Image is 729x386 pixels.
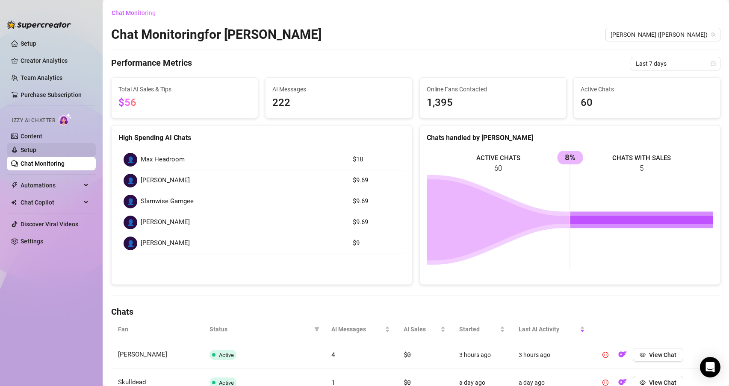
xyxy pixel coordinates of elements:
a: Team Analytics [21,74,62,81]
span: Active [219,380,234,386]
span: Last AI Activity [519,325,578,334]
td: 3 hours ago [512,341,592,369]
span: 4 [331,350,335,359]
div: 👤 [124,153,137,167]
span: Automations [21,178,81,192]
span: View Chat [649,351,676,358]
a: Discover Viral Videos [21,221,78,228]
a: Setup [21,40,36,47]
th: Fan [111,318,203,341]
th: AI Messages [325,318,397,341]
button: Chat Monitoring [111,6,162,20]
span: 222 [272,95,405,111]
a: Content [21,133,42,140]
h4: Performance Metrics [111,57,192,70]
span: 1,395 [427,95,559,111]
img: Chat Copilot [11,199,17,205]
span: calendar [711,61,716,66]
article: $9.69 [353,196,400,207]
img: OF [618,350,627,359]
div: 👤 [124,174,137,187]
a: Chat Monitoring [21,160,65,167]
span: [PERSON_NAME] [118,351,167,358]
span: AI Sales [404,325,439,334]
div: 👤 [124,195,137,208]
span: eye [640,380,646,386]
span: filter [314,327,319,332]
div: Open Intercom Messenger [700,357,720,377]
span: [PERSON_NAME] [141,217,190,228]
span: $56 [118,96,136,108]
span: AI Messages [331,325,383,334]
img: AI Chatter [59,113,72,126]
span: [PERSON_NAME] [141,175,190,186]
span: View Chat [649,379,676,386]
th: AI Sales [397,318,453,341]
span: Total AI Sales & Tips [118,85,251,94]
button: View Chat [633,348,683,362]
div: High Spending AI Chats [118,132,405,143]
span: Status [210,325,311,334]
a: OF [616,353,629,360]
span: filter [313,323,321,336]
a: Settings [21,238,43,245]
span: eye [640,352,646,358]
span: Last 7 days [636,57,715,70]
span: Slamwise Gamgee [141,196,194,207]
a: Setup [21,146,36,153]
span: Online Fans Contacted [427,85,559,94]
article: $9 [353,238,400,249]
a: Purchase Subscription [21,88,89,102]
article: $9.69 [353,175,400,186]
th: Started [452,318,512,341]
span: Active Chats [581,85,713,94]
span: pause-circle [602,380,608,386]
img: logo-BBDzfeDw.svg [7,20,71,29]
span: $0 [404,350,411,359]
span: Started [459,325,498,334]
td: 3 hours ago [452,341,512,369]
span: Max Headroom [141,155,185,165]
article: $9.69 [353,217,400,228]
span: pause-circle [602,352,608,358]
h4: Chats [111,306,720,318]
span: thunderbolt [11,182,18,189]
h2: Chat Monitoring for [PERSON_NAME] [111,26,322,43]
span: Chat Monitoring [112,9,156,16]
span: Skulldead [118,378,146,386]
div: 👤 [124,216,137,229]
button: OF [616,348,629,362]
article: $18 [353,155,400,165]
span: Chat Copilot [21,196,81,209]
span: team [711,32,716,37]
th: Last AI Activity [512,318,592,341]
span: 60 [581,95,713,111]
a: Creator Analytics [21,54,89,67]
span: Izzy AI Chatter [12,117,55,125]
span: Active [219,352,234,358]
span: AI Messages [272,85,405,94]
span: ashley (ashleybelle) [611,28,715,41]
div: 👤 [124,237,137,250]
span: [PERSON_NAME] [141,238,190,249]
div: Chats handled by [PERSON_NAME] [427,132,714,143]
